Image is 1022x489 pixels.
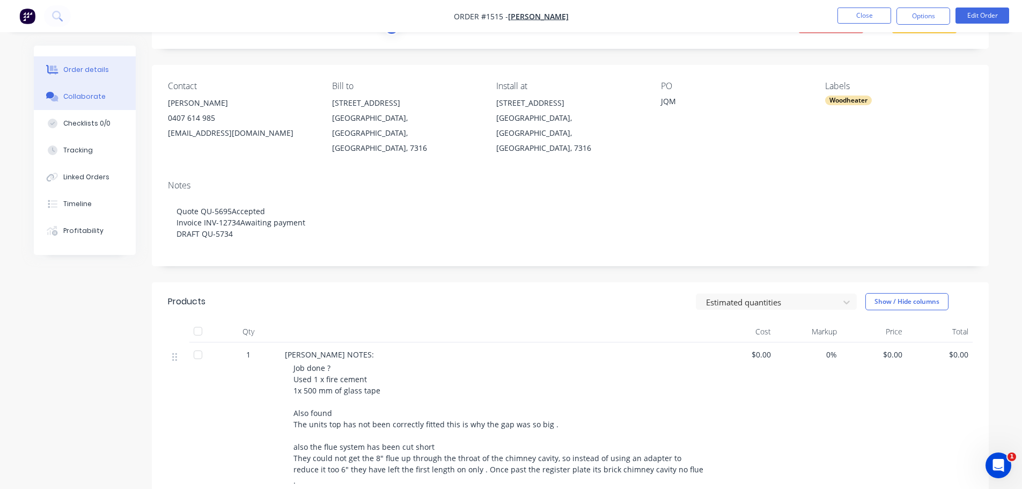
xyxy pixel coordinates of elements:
[168,295,205,308] div: Products
[63,145,93,155] div: Tracking
[661,81,808,91] div: PO
[63,172,109,182] div: Linked Orders
[841,321,907,342] div: Price
[168,126,315,141] div: [EMAIL_ADDRESS][DOMAIN_NAME]
[34,83,136,110] button: Collaborate
[63,92,106,101] div: Collaborate
[986,452,1011,478] iframe: Intercom live chat
[454,11,508,21] span: Order #1515 -
[168,96,315,141] div: [PERSON_NAME]0407 614 985[EMAIL_ADDRESS][DOMAIN_NAME]
[955,8,1009,24] button: Edit Order
[714,349,771,360] span: $0.00
[246,349,251,360] span: 1
[63,65,109,75] div: Order details
[63,199,92,209] div: Timeline
[168,111,315,126] div: 0407 614 985
[216,321,281,342] div: Qty
[34,56,136,83] button: Order details
[34,191,136,217] button: Timeline
[332,96,479,111] div: [STREET_ADDRESS]
[865,293,949,310] button: Show / Hide columns
[710,321,776,342] div: Cost
[508,11,569,21] a: [PERSON_NAME]
[496,96,643,111] div: [STREET_ADDRESS]
[496,96,643,156] div: [STREET_ADDRESS][GEOGRAPHIC_DATA], [GEOGRAPHIC_DATA], [GEOGRAPHIC_DATA], 7316
[34,110,136,137] button: Checklists 0/0
[825,96,872,105] div: Woodheater
[168,81,315,91] div: Contact
[34,164,136,191] button: Linked Orders
[775,321,841,342] div: Markup
[661,96,795,111] div: JQM
[845,349,903,360] span: $0.00
[168,96,315,111] div: [PERSON_NAME]
[34,137,136,164] button: Tracking
[34,217,136,244] button: Profitability
[332,81,479,91] div: Bill to
[19,8,35,24] img: Factory
[496,81,643,91] div: Install at
[63,119,111,128] div: Checklists 0/0
[780,349,837,360] span: 0%
[1008,452,1016,461] span: 1
[168,195,973,250] div: Quote QU-5695Accepted Invoice INV-12734Awaiting payment DRAFT QU-5734
[332,96,479,156] div: [STREET_ADDRESS][GEOGRAPHIC_DATA], [GEOGRAPHIC_DATA], [GEOGRAPHIC_DATA], 7316
[911,349,968,360] span: $0.00
[285,349,374,360] span: [PERSON_NAME] NOTES:
[63,226,104,236] div: Profitability
[907,321,973,342] div: Total
[332,111,479,156] div: [GEOGRAPHIC_DATA], [GEOGRAPHIC_DATA], [GEOGRAPHIC_DATA], 7316
[896,8,950,25] button: Options
[837,8,891,24] button: Close
[825,81,972,91] div: Labels
[168,180,973,191] div: Notes
[496,111,643,156] div: [GEOGRAPHIC_DATA], [GEOGRAPHIC_DATA], [GEOGRAPHIC_DATA], 7316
